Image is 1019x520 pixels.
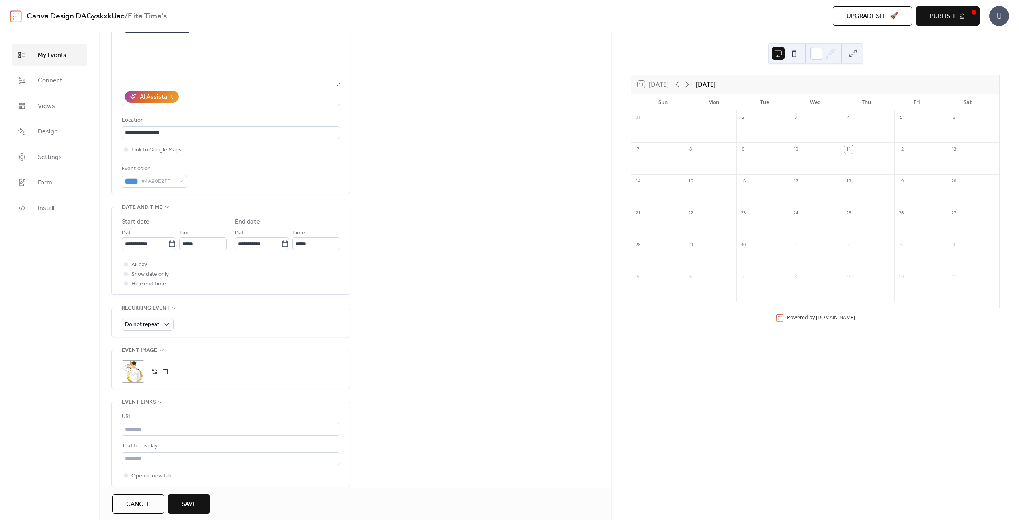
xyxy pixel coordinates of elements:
div: 15 [686,177,695,186]
a: Connect [12,70,87,91]
div: 5 [634,273,642,281]
span: Time [179,228,192,238]
span: Cancel [126,500,150,509]
div: 9 [739,145,748,154]
div: 25 [844,209,853,218]
div: URL [122,412,338,422]
span: Publish [930,12,955,21]
div: 8 [686,145,695,154]
div: End date [235,217,260,227]
div: 12 [897,145,906,154]
div: 23 [739,209,748,218]
div: U [989,6,1009,26]
div: 7 [739,273,748,281]
div: 7 [634,145,642,154]
div: 9 [844,273,853,281]
div: Text to display [122,442,338,451]
div: 14 [634,177,642,186]
span: Date [235,228,247,238]
span: Hide end time [131,279,166,289]
div: 27 [949,209,958,218]
div: 20 [949,177,958,186]
div: 3 [791,113,800,122]
div: Powered by [787,314,855,321]
a: Canva Design DAGyskxkUac [27,9,125,24]
span: Settings [38,153,62,162]
div: 3 [897,241,906,249]
div: Start date [122,217,150,227]
div: [DATE] [696,80,716,89]
span: Connect [38,76,62,86]
div: 1 [686,113,695,122]
div: Sat [942,94,993,110]
div: 18 [844,177,853,186]
a: Install [12,197,87,219]
div: 26 [897,209,906,218]
span: My Events [38,51,66,60]
button: Publish [916,6,980,26]
div: 4 [949,241,958,249]
div: 13 [949,145,958,154]
span: Recurring event [122,304,170,313]
div: 6 [949,113,958,122]
div: 29 [686,241,695,249]
div: Wed [790,94,841,110]
span: #4A90E2FF [141,177,174,186]
b: Elite Time's [128,9,167,24]
div: 24 [791,209,800,218]
div: 11 [949,273,958,281]
span: Time [292,228,305,238]
a: [DOMAIN_NAME] [816,314,855,321]
button: Save [168,494,210,514]
button: AI Assistant [125,91,179,103]
span: Install [38,204,54,213]
div: 28 [634,241,642,249]
span: Design [38,127,58,137]
a: Views [12,95,87,117]
div: 4 [844,113,853,122]
span: Do not repeat [125,319,159,330]
a: Form [12,172,87,193]
div: 10 [791,145,800,154]
button: Cancel [112,494,164,514]
img: logo [10,10,22,22]
div: Thu [841,94,892,110]
span: Date [122,228,134,238]
span: Open in new tab [131,471,172,481]
a: Design [12,121,87,142]
span: Upgrade site 🚀 [847,12,898,21]
a: My Events [12,44,87,66]
div: 2 [739,113,748,122]
div: Event color [122,164,185,174]
div: 17 [791,177,800,186]
div: 21 [634,209,642,218]
div: 6 [686,273,695,281]
span: All day [131,260,147,270]
div: AI Assistant [140,92,173,102]
div: 10 [897,273,906,281]
div: 11 [844,145,853,154]
span: Date and time [122,203,162,212]
div: 5 [897,113,906,122]
div: 30 [739,241,748,249]
div: 22 [686,209,695,218]
span: Link to Google Maps [131,145,182,155]
span: Form [38,178,52,188]
span: Event image [122,346,157,355]
b: / [125,9,128,24]
div: Mon [689,94,740,110]
span: Event links [122,398,156,407]
div: 1 [791,241,800,249]
div: 8 [791,273,800,281]
div: 31 [634,113,642,122]
div: 19 [897,177,906,186]
span: Views [38,102,55,111]
div: Tue [739,94,790,110]
div: Fri [892,94,943,110]
div: Location [122,116,338,125]
div: Sun [638,94,689,110]
div: ; [122,360,144,383]
span: Save [182,500,196,509]
span: Show date only [131,270,169,279]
